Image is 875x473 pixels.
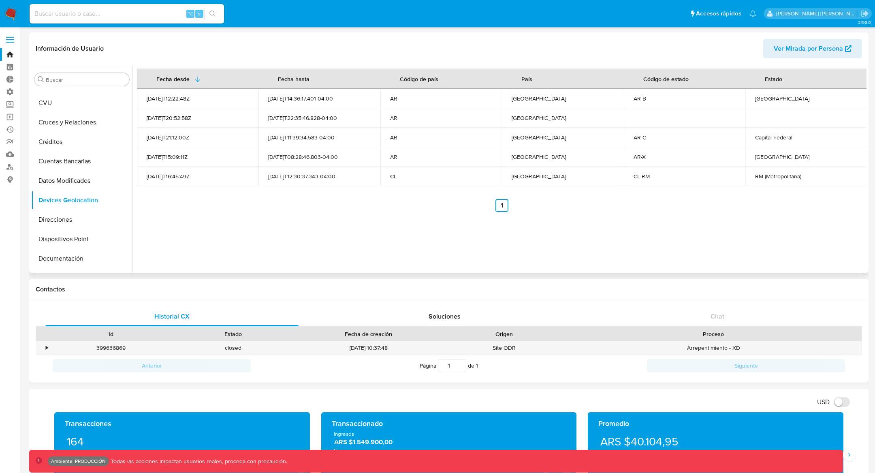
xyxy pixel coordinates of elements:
[763,39,862,58] button: Ver Mirada por Persona
[294,341,443,355] div: [DATE] 10:37:48
[31,249,132,268] button: Documentación
[147,134,249,141] div: [DATE]T21:12:00Z
[390,95,492,102] div: AR
[512,134,614,141] div: [GEOGRAPHIC_DATA]
[268,95,370,102] div: [DATE]T14:36:17.401-04:00
[512,114,614,122] div: [GEOGRAPHIC_DATA]
[31,268,132,288] button: Fecha Compliant
[31,171,132,190] button: Datos Modificados
[755,69,792,88] div: Estado
[268,153,370,161] div: [DATE]T08:28:46.803-04:00
[634,69,698,88] div: Código de estado
[31,190,132,210] button: Devices Geolocation
[634,134,736,141] div: AR-C
[449,330,559,338] div: Origen
[172,341,294,355] div: closed
[776,10,858,17] p: stella.andriano@mercadolibre.com
[268,134,370,141] div: [DATE]T11:39:34.583-04:00
[147,95,249,102] div: [DATE]T12:22:48Z
[46,76,126,83] input: Buscar
[147,153,249,161] div: [DATE]T15:09:11Z
[137,199,866,212] nav: Paginación
[634,95,736,102] div: AR-B
[56,330,166,338] div: Id
[36,285,862,293] h1: Contactos
[299,330,437,338] div: Fecha de creación
[634,153,736,161] div: AR-X
[749,10,756,17] a: Notificaciones
[198,10,201,17] span: s
[154,312,190,321] span: Historial CX
[755,95,858,102] div: [GEOGRAPHIC_DATA]
[443,341,565,355] div: Site ODR
[51,460,106,463] p: Ambiente: PRODUCCIÓN
[512,95,614,102] div: [GEOGRAPHIC_DATA]
[390,153,492,161] div: AR
[50,341,172,355] div: 399636869
[147,114,249,122] div: [DATE]T20:52:58Z
[476,362,478,370] span: 1
[31,152,132,171] button: Cuentas Bancarias
[429,312,461,321] span: Soluciones
[512,69,542,88] div: País
[268,173,370,180] div: [DATE]T12:30:37.343-04:00
[512,173,614,180] div: [GEOGRAPHIC_DATA]
[774,39,843,58] span: Ver Mirada por Persona
[565,341,862,355] div: Arrepentimiento - XD
[268,69,319,88] div: Fecha hasta
[30,9,224,19] input: Buscar usuario o caso...
[109,458,287,465] p: Todas las acciones impactan usuarios reales, proceda con precaución.
[696,9,741,18] span: Accesos rápidos
[495,199,508,212] a: Ir a la página 1
[755,173,858,180] div: RM (Metropolitana)
[755,153,858,161] div: [GEOGRAPHIC_DATA]
[634,173,736,180] div: CL-RM
[31,93,132,113] button: CVU
[31,229,132,249] button: Dispositivos Point
[38,76,44,83] button: Buscar
[390,173,492,180] div: CL
[31,113,132,132] button: Cruces y Relaciones
[46,344,48,352] div: •
[147,69,211,88] button: Fecha desde
[420,359,478,372] span: Página de
[53,359,251,372] button: Anterior
[390,114,492,122] div: AR
[187,10,193,17] span: ⌥
[31,132,132,152] button: Créditos
[147,173,249,180] div: [DATE]T16:45:49Z
[512,153,614,161] div: [GEOGRAPHIC_DATA]
[178,330,288,338] div: Estado
[711,312,724,321] span: Chat
[36,45,104,53] h1: Información de Usuario
[268,114,370,122] div: [DATE]T22:35:46.828-04:00
[390,134,492,141] div: AR
[860,9,869,18] a: Salir
[647,359,845,372] button: Siguiente
[31,210,132,229] button: Direcciones
[755,134,858,141] div: Capital Federal
[390,69,448,88] div: Código de país
[204,8,221,19] button: search-icon
[571,330,856,338] div: Proceso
